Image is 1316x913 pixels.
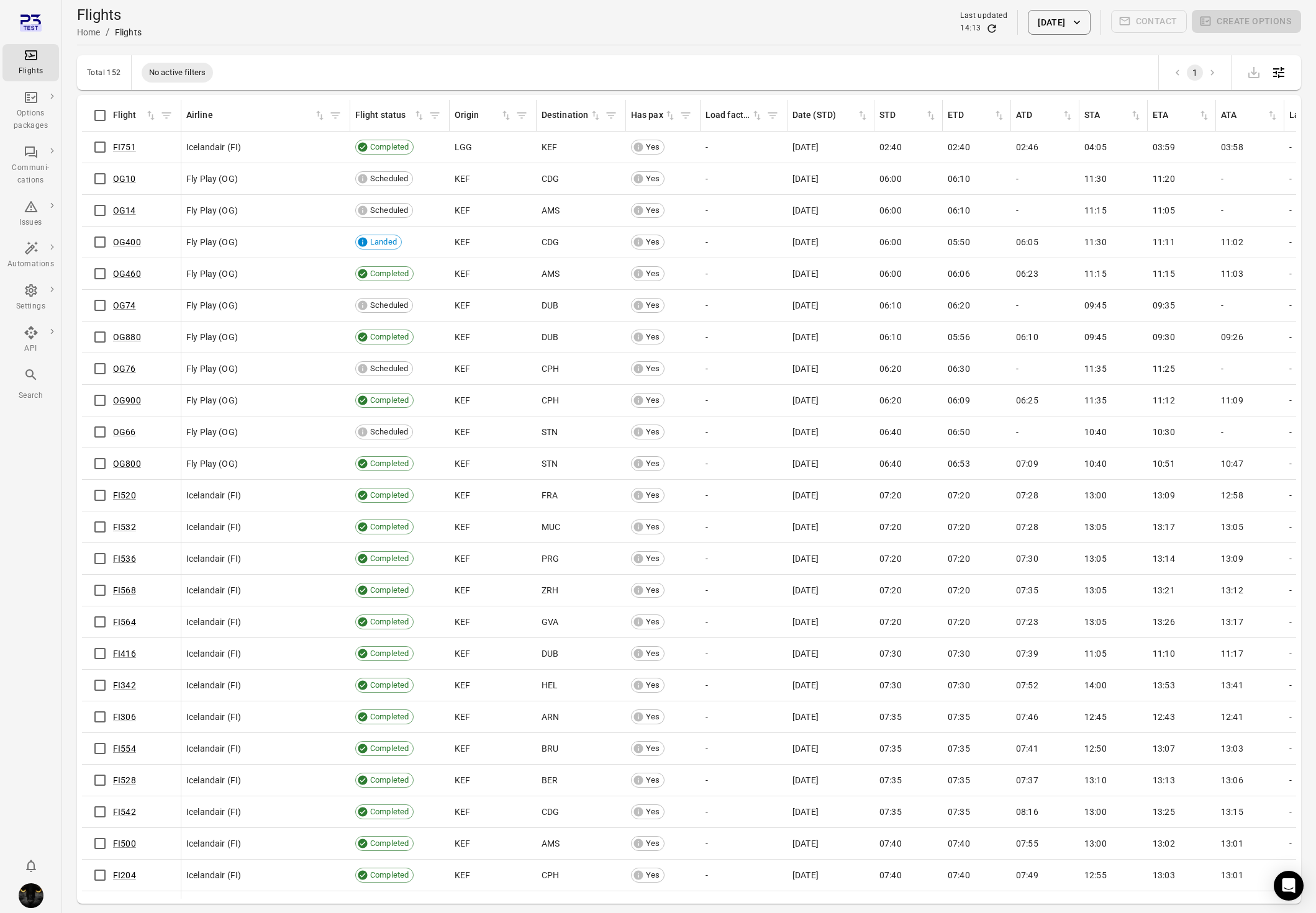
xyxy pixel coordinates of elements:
[631,109,664,122] div: Has pax
[948,331,970,343] span: 05:56
[642,521,664,533] span: Yes
[1084,394,1107,407] span: 11:35
[2,86,59,136] a: Options packages
[706,109,751,122] div: Load factor
[113,744,136,753] a: FI554
[792,173,819,185] span: [DATE]
[1084,521,1107,533] span: 13:05
[792,268,819,280] span: [DATE]
[1153,109,1198,122] div: ETA
[1192,10,1301,35] span: Please make a selection to create an option package
[960,10,1007,22] div: Last updated
[1084,552,1107,565] span: 13:05
[792,141,819,153] span: [DATE]
[542,552,559,565] span: PRG
[706,204,783,217] div: -
[706,426,783,438] div: -
[879,394,902,407] span: 06:20
[1153,299,1175,312] span: 09:35
[19,883,43,908] img: images
[2,279,59,317] a: Settings
[948,204,970,217] span: 06:10
[1084,331,1107,343] span: 09:45
[113,109,157,122] div: Sort by flight in ascending order
[366,299,412,312] span: Scheduled
[960,22,981,35] div: 14:13
[706,362,783,375] div: -
[113,617,136,627] a: FI564
[1153,521,1175,533] span: 13:17
[19,853,43,878] button: Notifications
[1084,141,1107,153] span: 04:05
[455,268,470,280] span: KEF
[1221,362,1279,375] div: -
[355,109,425,122] span: Flight status
[326,106,345,125] button: Filter by airline
[113,364,136,374] a: OG76
[792,204,819,217] span: [DATE]
[948,109,1005,122] span: ETD
[455,426,470,438] span: KEF
[1111,10,1187,35] span: Please make a selection to create communications
[1153,394,1175,407] span: 11:12
[542,109,589,122] div: Destination
[948,268,970,280] span: 06:06
[142,66,214,79] span: No active filters
[542,141,557,153] span: KEF
[1266,60,1291,85] button: Open table configuration
[879,236,902,248] span: 06:00
[113,839,136,848] a: FI500
[7,162,54,187] div: Communi-cations
[1084,236,1107,248] span: 11:30
[186,552,241,565] span: Icelandair (FI)
[366,173,412,185] span: Scheduled
[113,712,136,722] a: FI306
[1153,362,1175,375] span: 11:25
[642,268,664,280] span: Yes
[879,331,902,343] span: 06:10
[1221,552,1243,565] span: 13:09
[792,109,856,122] div: Date (STD)
[14,878,48,913] button: Iris
[642,394,664,407] span: Yes
[186,394,238,407] span: Fly Play (OG)
[1016,109,1061,122] div: ATD
[792,109,869,122] div: Sort by date (STD) in ascending order
[706,489,783,501] div: -
[7,258,54,271] div: Automations
[948,362,970,375] span: 06:30
[2,196,59,233] a: Issues
[186,268,238,280] span: Fly Play (OG)
[2,44,59,81] a: Flights
[1016,173,1074,185] div: -
[1016,109,1074,122] span: ATD
[602,106,620,125] span: Filter by destination
[1221,331,1243,343] span: 09:26
[1169,65,1221,81] nav: pagination navigation
[2,141,59,191] a: Communi-cations
[676,106,695,125] button: Filter by has pax
[113,174,136,184] a: OG10
[113,269,141,279] a: OG460
[2,322,59,359] a: API
[879,457,902,470] span: 06:40
[948,457,970,470] span: 06:53
[366,489,413,501] span: Completed
[1241,66,1266,78] span: Please make a selection to export
[642,552,664,565] span: Yes
[1084,299,1107,312] span: 09:45
[186,109,314,122] div: Airline
[763,106,782,125] span: Filter by load factor
[879,109,925,122] div: STD
[77,27,101,37] a: Home
[1016,521,1038,533] span: 07:28
[792,109,869,122] span: Date (STD)
[706,173,783,185] div: -
[792,236,819,248] span: [DATE]
[792,457,819,470] span: [DATE]
[706,109,763,122] div: Sort by load factor in ascending order
[1153,109,1210,122] div: Sort by ETA in ascending order
[113,554,136,564] a: FI536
